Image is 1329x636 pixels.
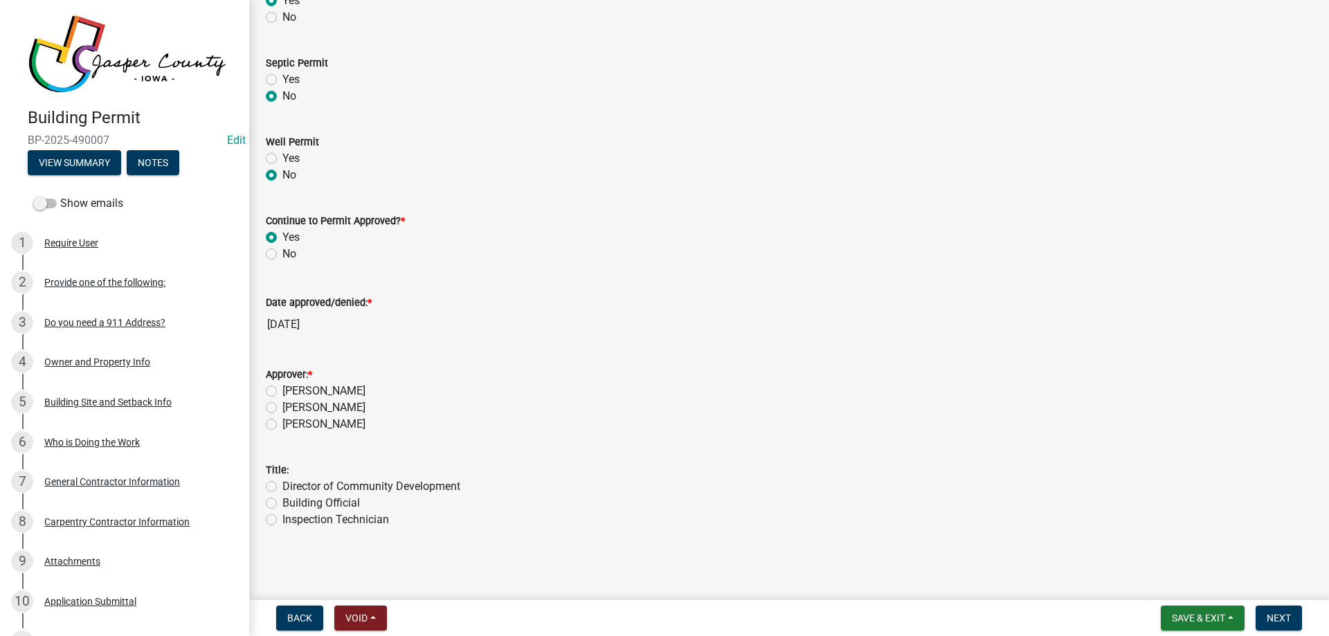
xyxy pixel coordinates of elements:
label: [PERSON_NAME] [282,383,365,399]
div: 6 [11,431,33,453]
button: View Summary [28,150,121,175]
label: Yes [282,229,300,246]
label: Show emails [33,195,123,212]
button: Next [1256,606,1302,630]
div: Who is Doing the Work [44,437,140,447]
div: Attachments [44,556,100,566]
label: No [282,88,296,105]
span: Back [287,612,312,624]
button: Notes [127,150,179,175]
label: No [282,167,296,183]
label: [PERSON_NAME] [282,416,365,433]
span: BP-2025-490007 [28,134,221,147]
label: Title: [266,466,289,475]
div: Provide one of the following: [44,278,165,287]
label: Date approved/denied: [266,298,372,308]
div: 5 [11,391,33,413]
label: Septic Permit [266,59,328,69]
label: Yes [282,150,300,167]
span: Save & Exit [1172,612,1225,624]
label: No [282,9,296,26]
label: Continue to Permit Approved? [266,217,405,226]
div: 4 [11,351,33,373]
wm-modal-confirm: Edit Application Number [227,134,246,147]
label: No [282,246,296,262]
span: Next [1267,612,1291,624]
div: 7 [11,471,33,493]
span: Void [345,612,368,624]
div: Require User [44,238,98,248]
div: Owner and Property Info [44,357,150,367]
button: Void [334,606,387,630]
label: Building Official [282,495,360,511]
div: Application Submittal [44,597,136,606]
h4: Building Permit [28,108,238,128]
a: Edit [227,134,246,147]
div: 8 [11,511,33,533]
div: General Contractor Information [44,477,180,487]
label: Director of Community Development [282,478,460,495]
div: 2 [11,271,33,293]
div: Do you need a 911 Address? [44,318,165,327]
button: Save & Exit [1161,606,1245,630]
div: 10 [11,590,33,612]
div: Building Site and Setback Info [44,397,172,407]
label: Well Permit [266,138,319,147]
label: Inspection Technician [282,511,389,528]
img: Jasper County, Iowa [28,15,227,93]
label: Yes [282,71,300,88]
label: Approver: [266,370,312,380]
div: 1 [11,232,33,254]
div: Carpentry Contractor Information [44,517,190,527]
button: Back [276,606,323,630]
div: 3 [11,311,33,334]
wm-modal-confirm: Summary [28,158,121,169]
label: [PERSON_NAME] [282,399,365,416]
div: 9 [11,550,33,572]
wm-modal-confirm: Notes [127,158,179,169]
